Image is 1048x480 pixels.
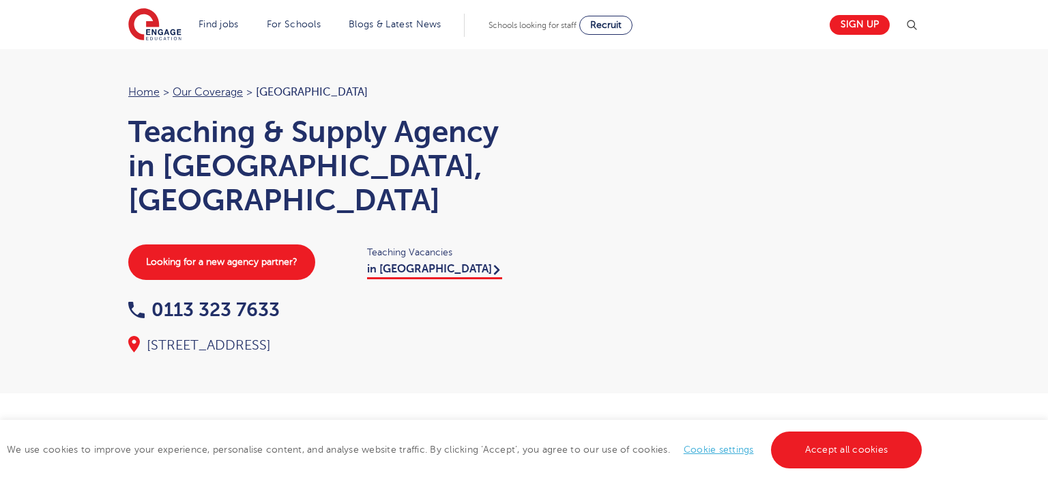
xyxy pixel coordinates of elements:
[199,19,239,29] a: Find jobs
[246,86,252,98] span: >
[128,8,181,42] img: Engage Education
[128,115,510,217] h1: Teaching & Supply Agency in [GEOGRAPHIC_DATA], [GEOGRAPHIC_DATA]
[349,19,441,29] a: Blogs & Latest News
[489,20,577,30] span: Schools looking for staff
[128,336,510,355] div: [STREET_ADDRESS]
[173,86,243,98] a: Our coverage
[367,263,502,279] a: in [GEOGRAPHIC_DATA]
[128,83,510,101] nav: breadcrumb
[7,444,925,455] span: We use cookies to improve your experience, personalise content, and analyse website traffic. By c...
[579,16,632,35] a: Recruit
[128,299,280,320] a: 0113 323 7633
[590,20,622,30] span: Recruit
[367,244,510,260] span: Teaching Vacancies
[128,86,160,98] a: Home
[163,86,169,98] span: >
[830,15,890,35] a: Sign up
[771,432,922,468] a: Accept all cookies
[256,86,368,98] span: [GEOGRAPHIC_DATA]
[128,244,315,280] a: Looking for a new agency partner?
[267,19,321,29] a: For Schools
[684,444,754,455] a: Cookie settings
